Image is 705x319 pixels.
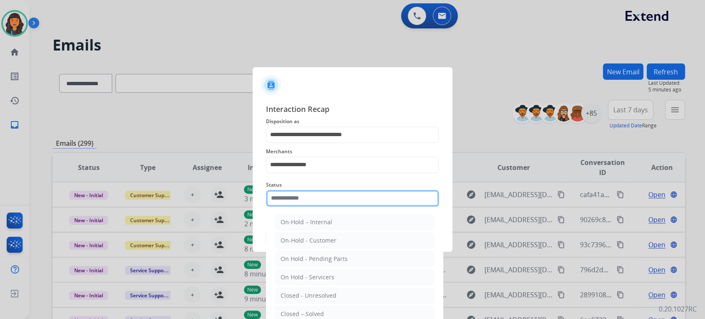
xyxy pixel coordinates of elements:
[266,103,439,116] span: Interaction Recap
[281,310,324,318] div: Closed – Solved
[659,304,697,314] p: 0.20.1027RC
[266,147,439,157] span: Merchants
[281,236,336,245] div: On-Hold - Customer
[281,255,348,263] div: On Hold - Pending Parts
[266,180,439,190] span: Status
[281,273,334,281] div: On Hold - Servicers
[281,291,336,300] div: Closed - Unresolved
[261,75,281,95] img: contactIcon
[266,116,439,127] span: Disposition as
[281,218,332,226] div: On-Hold – Internal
